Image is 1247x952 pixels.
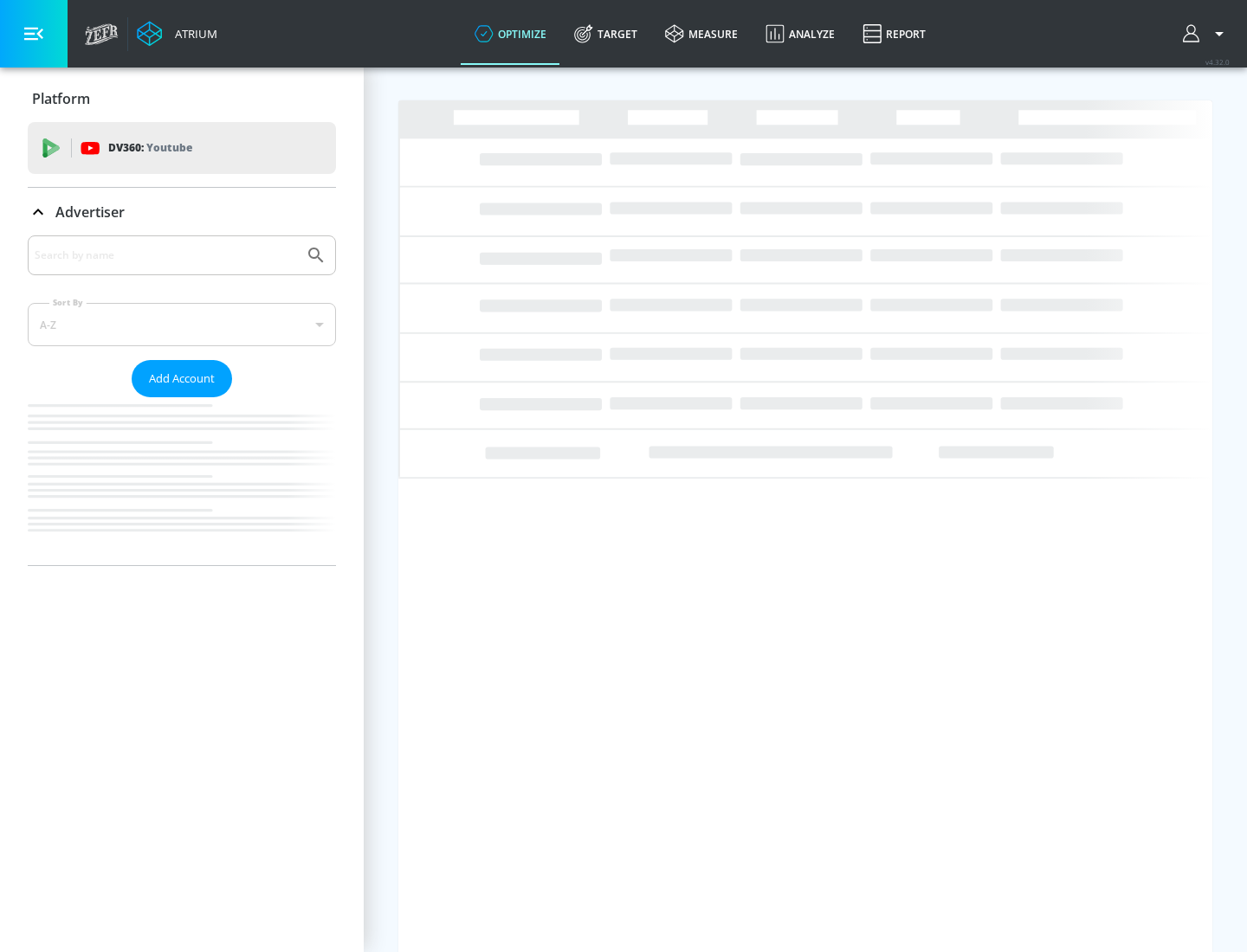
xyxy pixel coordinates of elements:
[149,369,215,389] span: Add Account
[28,235,336,565] div: Advertiser
[651,3,752,65] a: measure
[28,303,336,346] div: A-Z
[32,89,90,108] p: Platform
[461,3,560,65] a: optimize
[752,3,849,65] a: Analyze
[28,122,336,174] div: DV360: Youtube
[1205,57,1230,67] span: v 4.32.0
[35,244,297,267] input: Search by name
[168,26,217,42] div: Atrium
[132,360,232,397] button: Add Account
[137,21,217,47] a: Atrium
[560,3,651,65] a: Target
[28,74,336,123] div: Platform
[49,297,87,308] label: Sort By
[849,3,940,65] a: Report
[28,188,336,236] div: Advertiser
[28,397,336,565] nav: list of Advertiser
[146,138,192,157] p: Youtube
[108,138,192,158] p: DV360:
[55,203,125,222] p: Advertiser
